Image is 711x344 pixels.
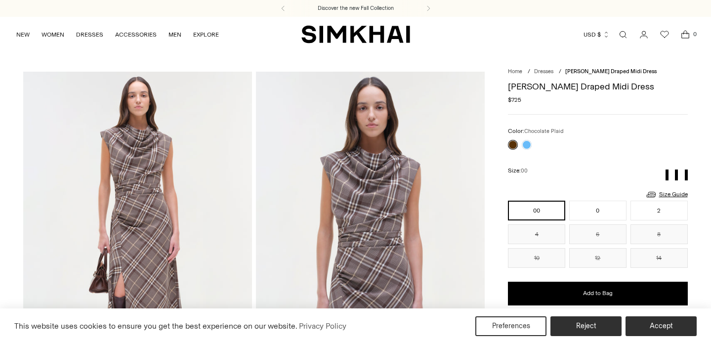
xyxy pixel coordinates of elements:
[550,316,622,336] button: Reject
[626,316,697,336] button: Accept
[508,224,565,244] button: 4
[528,68,530,76] div: /
[42,24,64,45] a: WOMEN
[690,30,699,39] span: 0
[569,224,627,244] button: 6
[630,201,688,220] button: 2
[508,201,565,220] button: 00
[508,68,687,76] nav: breadcrumbs
[14,321,297,331] span: This website uses cookies to ensure you get the best experience on our website.
[630,224,688,244] button: 8
[675,25,695,44] a: Open cart modal
[630,248,688,268] button: 14
[301,25,410,44] a: SIMKHAI
[475,316,546,336] button: Preferences
[569,248,627,268] button: 12
[559,68,561,76] div: /
[508,95,521,104] span: $725
[565,68,657,75] span: [PERSON_NAME] Draped Midi Dress
[583,289,613,298] span: Add to Bag
[521,168,528,174] span: 00
[569,201,627,220] button: 0
[168,24,181,45] a: MEN
[634,25,654,44] a: Go to the account page
[584,24,610,45] button: USD $
[297,319,348,334] a: Privacy Policy (opens in a new tab)
[508,166,528,175] label: Size:
[508,127,563,136] label: Color:
[318,4,394,12] a: Discover the new Fall Collection
[16,24,30,45] a: NEW
[508,248,565,268] button: 10
[508,68,522,75] a: Home
[193,24,219,45] a: EXPLORE
[645,188,688,201] a: Size Guide
[613,25,633,44] a: Open search modal
[655,25,674,44] a: Wishlist
[534,68,553,75] a: Dresses
[524,128,563,134] span: Chocolate Plaid
[508,82,687,91] h1: [PERSON_NAME] Draped Midi Dress
[508,282,687,305] button: Add to Bag
[76,24,103,45] a: DRESSES
[115,24,157,45] a: ACCESSORIES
